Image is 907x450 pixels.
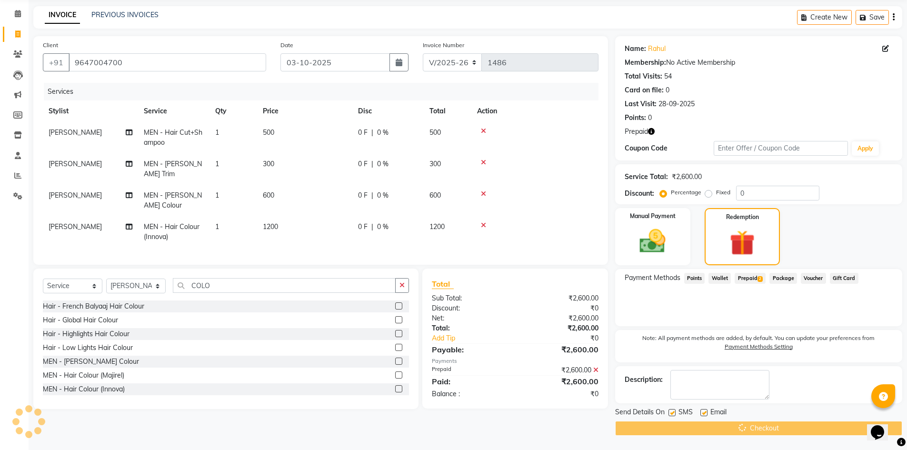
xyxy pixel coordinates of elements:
[425,313,515,323] div: Net:
[432,279,454,289] span: Total
[263,222,278,231] span: 1200
[716,188,730,197] label: Fixed
[425,333,530,343] a: Add Tip
[722,227,763,259] img: _gift.svg
[209,100,257,122] th: Qty
[371,222,373,232] span: |
[664,71,672,81] div: 54
[830,273,858,284] span: Gift Card
[429,160,441,168] span: 300
[714,141,848,156] input: Enter Offer / Coupon Code
[173,278,396,293] input: Search or Scan
[530,333,606,343] div: ₹0
[49,128,102,137] span: [PERSON_NAME]
[625,172,668,182] div: Service Total:
[684,273,705,284] span: Points
[49,191,102,200] span: [PERSON_NAME]
[425,323,515,333] div: Total:
[515,303,606,313] div: ₹0
[43,100,138,122] th: Stylist
[43,329,130,339] div: Hair - Highlights Hair Colour
[358,159,368,169] span: 0 F
[144,222,199,241] span: MEN - Hair Colour (Innova)
[377,190,389,200] span: 0 %
[215,160,219,168] span: 1
[377,222,389,232] span: 0 %
[371,128,373,138] span: |
[377,159,389,169] span: 0 %
[43,301,144,311] div: Hair - French Balyaaj Hair Colour
[43,315,118,325] div: Hair - Global Hair Colour
[358,128,368,138] span: 0 F
[631,226,674,256] img: _cash.svg
[263,191,274,200] span: 600
[769,273,797,284] span: Package
[515,389,606,399] div: ₹0
[671,188,701,197] label: Percentage
[666,85,669,95] div: 0
[425,344,515,355] div: Payable:
[144,160,202,178] span: MEN - [PERSON_NAME] Trim
[91,10,159,19] a: PREVIOUS INVOICES
[471,100,598,122] th: Action
[358,222,368,232] span: 0 F
[625,58,666,68] div: Membership:
[625,127,648,137] span: Prepaid
[44,83,606,100] div: Services
[625,143,714,153] div: Coupon Code
[69,53,266,71] input: Search by Name/Mobile/Email/Code
[144,191,202,210] span: MEN - [PERSON_NAME] Colour
[138,100,209,122] th: Service
[735,273,766,284] span: Prepaid
[371,190,373,200] span: |
[432,357,598,365] div: Payments
[263,160,274,168] span: 300
[515,313,606,323] div: ₹2,600.00
[425,376,515,387] div: Paid:
[43,370,124,380] div: MEN - Hair Colour (Majirel)
[625,113,646,123] div: Points:
[43,53,70,71] button: +91
[678,407,693,419] span: SMS
[856,10,889,25] button: Save
[425,389,515,399] div: Balance :
[43,357,139,367] div: MEN - [PERSON_NAME] Colour
[43,343,133,353] div: Hair - Low Lights Hair Colour
[615,407,665,419] span: Send Details On
[423,41,464,50] label: Invoice Number
[280,41,293,50] label: Date
[648,113,652,123] div: 0
[852,141,879,156] button: Apply
[144,128,202,147] span: MEN - Hair Cut+Shampoo
[797,10,852,25] button: Create New
[515,344,606,355] div: ₹2,600.00
[658,99,695,109] div: 28-09-2025
[710,407,727,419] span: Email
[424,100,471,122] th: Total
[49,222,102,231] span: [PERSON_NAME]
[625,71,662,81] div: Total Visits:
[429,128,441,137] span: 500
[625,99,657,109] div: Last Visit:
[215,128,219,137] span: 1
[867,412,897,440] iframe: chat widget
[45,7,80,24] a: INVOICE
[371,159,373,169] span: |
[263,128,274,137] span: 500
[726,213,759,221] label: Redemption
[625,44,646,54] div: Name:
[625,85,664,95] div: Card on file:
[43,41,58,50] label: Client
[625,273,680,283] span: Payment Methods
[352,100,424,122] th: Disc
[429,222,445,231] span: 1200
[725,342,793,351] label: Payment Methods Setting
[215,191,219,200] span: 1
[515,293,606,303] div: ₹2,600.00
[425,303,515,313] div: Discount:
[49,160,102,168] span: [PERSON_NAME]
[377,128,389,138] span: 0 %
[625,189,654,199] div: Discount:
[515,376,606,387] div: ₹2,600.00
[257,100,352,122] th: Price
